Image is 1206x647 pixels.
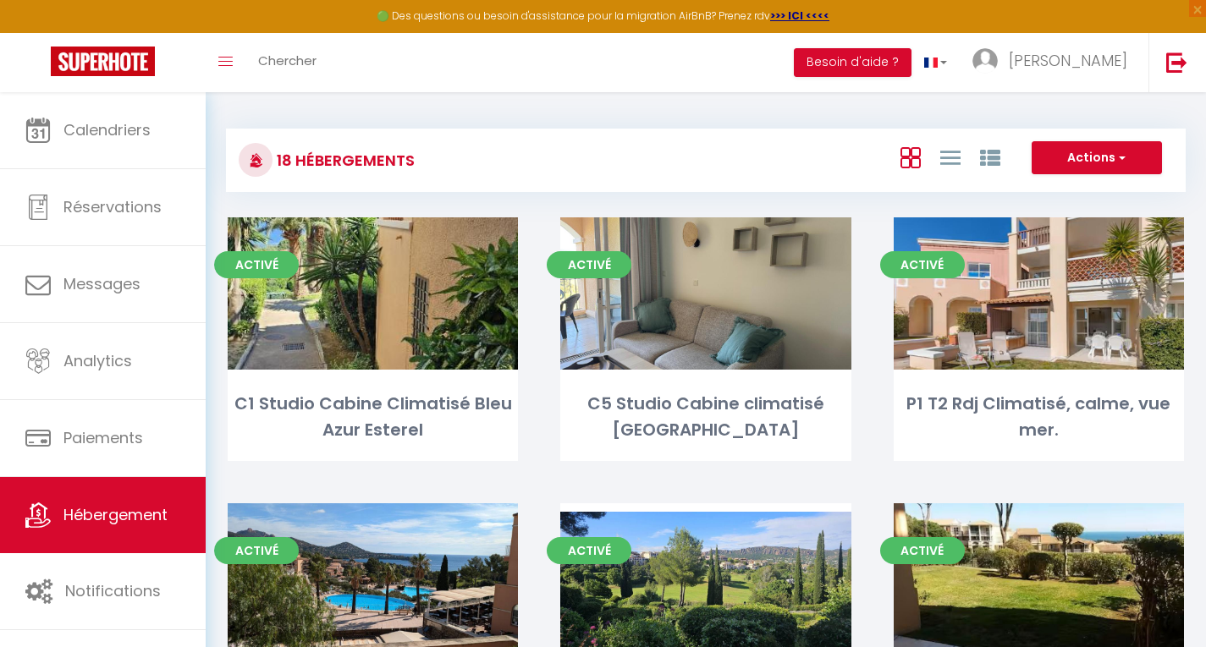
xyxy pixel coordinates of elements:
img: ... [972,48,998,74]
span: Messages [63,273,140,294]
span: Analytics [63,350,132,371]
span: [PERSON_NAME] [1009,50,1127,71]
span: Calendriers [63,119,151,140]
span: Réservations [63,196,162,217]
span: Activé [214,537,299,564]
span: Paiements [63,427,143,448]
a: Vue par Groupe [980,143,1000,171]
span: Activé [547,251,631,278]
h3: 18 Hébergements [273,141,415,179]
div: C1 Studio Cabine Climatisé Bleu Azur Esterel [228,391,518,444]
span: Hébergement [63,504,168,525]
a: >>> ICI <<<< [770,8,829,23]
span: Activé [880,251,965,278]
a: ... [PERSON_NAME] [960,33,1148,92]
span: Activé [214,251,299,278]
div: P1 T2 Rdj Climatisé, calme, vue mer. [894,391,1184,444]
span: Notifications [65,580,161,601]
span: Activé [547,537,631,564]
button: Actions [1032,141,1162,175]
a: Vue en Box [900,143,921,171]
button: Besoin d'aide ? [794,48,911,77]
div: C5 Studio Cabine climatisé [GEOGRAPHIC_DATA] [560,391,851,444]
span: Activé [880,537,965,564]
img: Super Booking [51,47,155,76]
img: logout [1166,52,1187,73]
a: Chercher [245,33,329,92]
span: Chercher [258,52,317,69]
a: Vue en Liste [940,143,961,171]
